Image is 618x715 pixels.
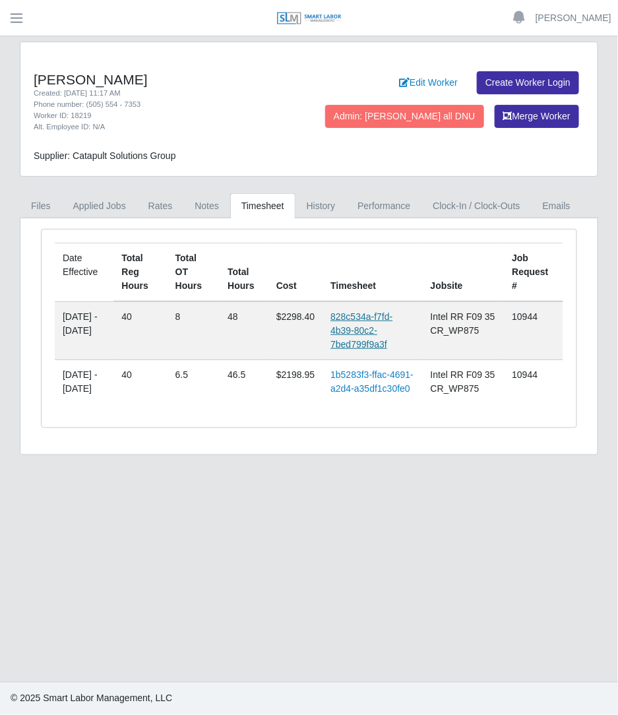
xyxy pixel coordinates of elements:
td: $2198.95 [268,360,323,404]
a: Emails [532,193,582,219]
a: Timesheet [230,193,295,219]
span: Supplier: Catapult Solutions Group [34,150,176,161]
th: Total OT Hours [168,243,220,302]
a: Clock-In / Clock-Outs [421,193,531,219]
span: © 2025 Smart Labor Management, LLC [11,693,172,704]
a: Rates [137,193,184,219]
td: 40 [113,301,167,360]
h4: [PERSON_NAME] [34,71,299,88]
a: Files [20,193,62,219]
button: Admin: [PERSON_NAME] all DNU [325,105,484,128]
a: 828c534a-f7fd-4b39-80c2-7bed799f9a3f [330,311,392,350]
span: 10944 [512,311,538,322]
a: Performance [346,193,421,219]
td: 6.5 [168,360,220,404]
a: 1b5283f3-ffac-4691-a2d4-a35df1c30fe0 [330,369,414,394]
th: Job Request # [504,243,563,302]
a: Create Worker Login [477,71,579,94]
div: Phone number: (505) 554 - 7353 [34,99,299,110]
a: Edit Worker [390,71,466,94]
button: Merge Worker [495,105,579,128]
div: Alt. Employee ID: N/A [34,121,299,133]
td: 40 [113,360,167,404]
th: Total Reg Hours [113,243,167,302]
td: Date Effective [55,243,113,302]
div: Worker ID: 18219 [34,110,299,121]
a: Notes [183,193,230,219]
div: Created: [DATE] 11:17 AM [34,88,299,99]
td: [DATE] - [DATE] [55,301,113,360]
img: SLM Logo [276,11,342,26]
th: Timesheet [323,243,422,302]
span: 10944 [512,369,538,380]
td: [DATE] - [DATE] [55,360,113,404]
td: 48 [220,301,268,360]
td: $2298.40 [268,301,323,360]
a: [PERSON_NAME] [536,11,611,25]
th: Cost [268,243,323,302]
span: Intel RR F09 35 CR_WP875 [431,369,495,394]
td: 8 [168,301,220,360]
a: Applied Jobs [62,193,137,219]
a: History [295,193,347,219]
th: Total Hours [220,243,268,302]
span: Intel RR F09 35 CR_WP875 [431,311,495,336]
td: 46.5 [220,360,268,404]
th: Jobsite [423,243,505,302]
